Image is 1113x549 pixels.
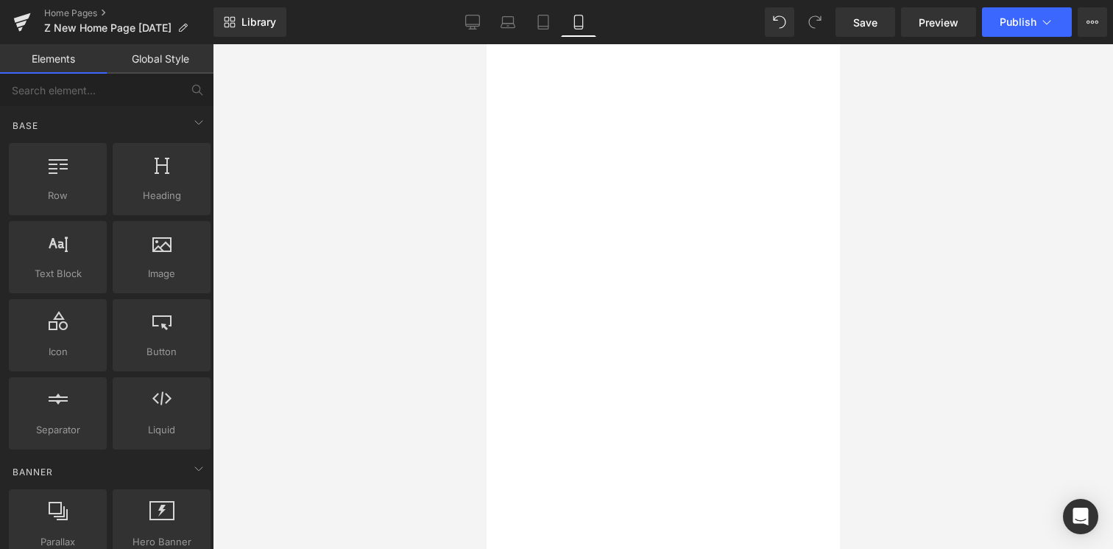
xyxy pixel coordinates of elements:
[44,7,213,19] a: Home Pages
[117,188,206,203] span: Heading
[11,465,54,479] span: Banner
[13,344,102,360] span: Icon
[117,266,206,282] span: Image
[13,188,102,203] span: Row
[800,7,830,37] button: Redo
[455,7,490,37] a: Desktop
[490,7,526,37] a: Laptop
[117,422,206,438] span: Liquid
[241,15,276,29] span: Library
[853,15,877,30] span: Save
[765,7,794,37] button: Undo
[1078,7,1107,37] button: More
[11,119,40,133] span: Base
[13,266,102,282] span: Text Block
[526,7,561,37] a: Tablet
[13,422,102,438] span: Separator
[982,7,1072,37] button: Publish
[561,7,596,37] a: Mobile
[901,7,976,37] a: Preview
[117,344,206,360] span: Button
[213,7,286,37] a: New Library
[107,44,213,74] a: Global Style
[1063,499,1098,534] div: Open Intercom Messenger
[44,22,172,34] span: Z New Home Page [DATE]
[919,15,958,30] span: Preview
[1000,16,1036,28] span: Publish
